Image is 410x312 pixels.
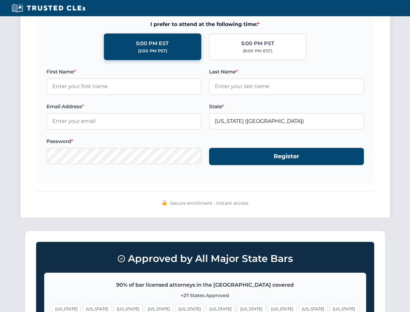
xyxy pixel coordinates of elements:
[162,200,167,205] img: 🔒
[52,281,358,289] p: 90% of bar licensed attorneys in the [GEOGRAPHIC_DATA] covered
[46,113,201,129] input: Enter your email
[44,250,366,267] h3: Approved by All Major State Bars
[209,113,364,129] input: Florida (FL)
[209,103,364,110] label: State
[241,39,274,48] div: 5:00 PM PST
[209,78,364,95] input: Enter your last name
[46,78,201,95] input: Enter your first name
[46,103,201,110] label: Email Address
[46,137,201,145] label: Password
[136,39,169,48] div: 5:00 PM EST
[138,48,167,54] div: (2:00 PM PST)
[170,200,248,207] span: Secure enrollment • Instant access
[10,3,87,13] img: Trusted CLEs
[209,68,364,76] label: Last Name
[243,48,272,54] div: (8:00 PM EST)
[46,68,201,76] label: First Name
[46,20,364,29] span: I prefer to attend at the following time:
[209,148,364,165] button: Register
[52,292,358,299] p: +27 States Approved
